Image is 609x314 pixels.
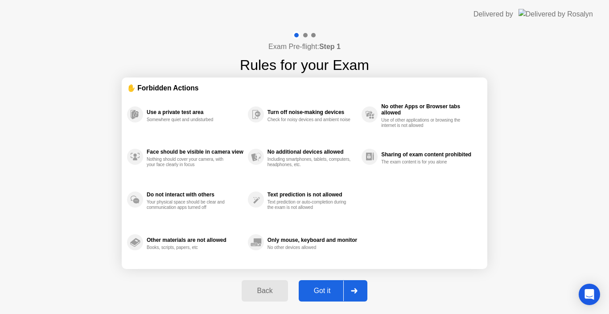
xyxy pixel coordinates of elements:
[147,237,243,243] div: Other materials are not allowed
[319,43,341,50] b: Step 1
[127,83,482,93] div: ✋ Forbidden Actions
[147,157,231,167] div: Nothing should cover your camera, with your face clearly in focus
[381,103,477,116] div: No other Apps or Browser tabs allowed
[267,192,357,198] div: Text prediction is not allowed
[381,159,465,165] div: The exam content is for you alone
[299,280,367,302] button: Got it
[267,200,352,210] div: Text prediction or auto-completion during the exam is not allowed
[147,200,231,210] div: Your physical space should be clear and communication apps turned off
[147,109,243,115] div: Use a private test area
[147,149,243,155] div: Face should be visible in camera view
[267,245,352,250] div: No other devices allowed
[267,109,357,115] div: Turn off noise-making devices
[473,9,513,20] div: Delivered by
[267,149,357,155] div: No additional devices allowed
[147,117,231,122] div: Somewhere quiet and undisturbed
[267,117,352,122] div: Check for noisy devices and ambient noise
[268,41,341,52] h4: Exam Pre-flight:
[381,151,477,158] div: Sharing of exam content prohibited
[244,287,285,295] div: Back
[301,287,343,295] div: Got it
[267,237,357,243] div: Only mouse, keyboard and monitor
[267,157,352,167] div: Including smartphones, tablets, computers, headphones, etc.
[242,280,288,302] button: Back
[579,284,600,305] div: Open Intercom Messenger
[518,9,593,19] img: Delivered by Rosalyn
[240,54,369,76] h1: Rules for your Exam
[147,192,243,198] div: Do not interact with others
[147,245,231,250] div: Books, scripts, papers, etc
[381,118,465,128] div: Use of other applications or browsing the internet is not allowed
